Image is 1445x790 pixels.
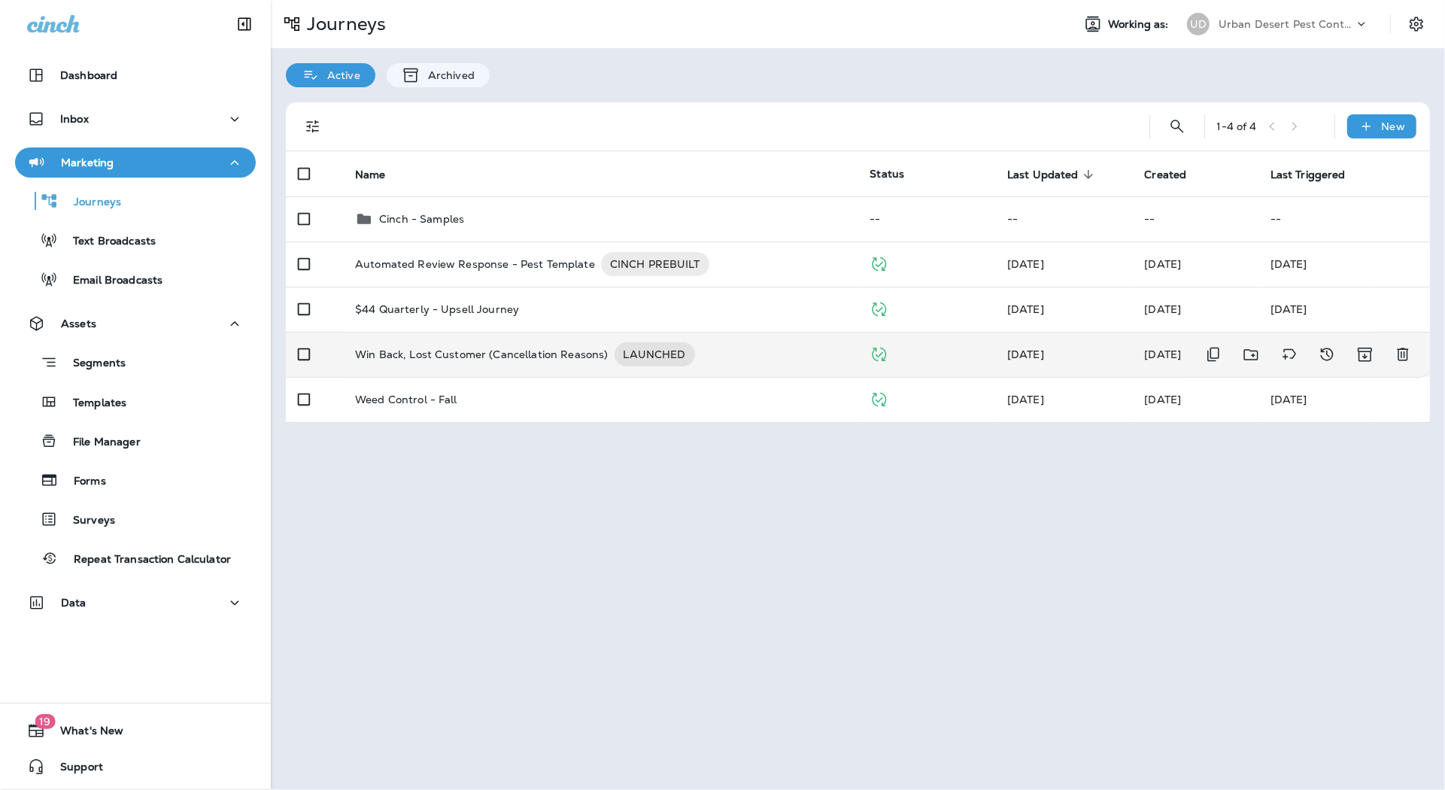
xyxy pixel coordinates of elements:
[355,342,608,366] p: Win Back, Lost Customer (Cancellation Reasons)
[1162,111,1192,141] button: Search Journeys
[870,256,888,269] span: Published
[1382,120,1405,132] p: New
[355,252,595,276] p: Automated Review Response - Pest Template
[355,168,405,181] span: Name
[15,386,256,418] button: Templates
[858,196,995,242] td: --
[1145,169,1187,181] span: Created
[15,425,256,457] button: File Manager
[870,301,888,314] span: Published
[58,397,126,411] p: Templates
[15,542,256,574] button: Repeat Transaction Calculator
[59,475,106,489] p: Forms
[15,503,256,535] button: Surveys
[379,213,464,225] p: Cinch - Samples
[1007,169,1079,181] span: Last Updated
[601,257,709,272] span: CINCH PREBUILT
[601,252,709,276] div: CINCH PREBUILT
[1198,339,1228,370] button: Duplicate
[60,113,89,125] p: Inbox
[1270,169,1346,181] span: Last Triggered
[61,156,114,169] p: Marketing
[1007,348,1044,361] span: Alyssa Wilson
[1108,18,1172,31] span: Working as:
[995,196,1133,242] td: --
[1145,257,1182,271] span: Frank Carreno
[615,342,695,366] div: LAUNCHED
[1349,339,1380,370] button: Archive
[58,357,126,372] p: Segments
[1133,196,1258,242] td: --
[1258,242,1430,287] td: [DATE]
[61,597,87,609] p: Data
[15,147,256,178] button: Marketing
[355,303,519,315] p: $44 Quarterly - Upsell Journey
[59,196,121,210] p: Journeys
[355,393,457,406] p: Weed Control - Fall
[1258,287,1430,332] td: [DATE]
[60,69,117,81] p: Dashboard
[15,185,256,217] button: Journeys
[45,761,103,779] span: Support
[298,111,328,141] button: Filters
[1274,339,1304,370] button: Add tags
[15,716,256,746] button: 19What's New
[1007,168,1098,181] span: Last Updated
[320,69,360,81] p: Active
[1007,302,1044,316] span: Frank Carreno
[15,588,256,618] button: Data
[15,263,256,295] button: Email Broadcasts
[1187,13,1210,35] div: UD
[58,514,115,528] p: Surveys
[1007,257,1044,271] span: Eluwa Monday
[58,274,162,288] p: Email Broadcasts
[870,167,904,181] span: Status
[420,69,475,81] p: Archived
[1403,11,1430,38] button: Settings
[1258,377,1430,422] td: [DATE]
[301,13,386,35] p: Journeys
[15,60,256,90] button: Dashboard
[1145,348,1182,361] span: Alyssa Wilson
[58,436,141,450] p: File Manager
[355,169,386,181] span: Name
[1007,393,1044,406] span: Alyssa Wilson
[15,464,256,496] button: Forms
[1219,18,1354,30] p: Urban Desert Pest Control
[61,318,96,330] p: Assets
[1236,339,1267,370] button: Move to folder
[1145,168,1207,181] span: Created
[870,346,888,360] span: Published
[1145,393,1182,406] span: Alyssa Wilson
[58,235,156,249] p: Text Broadcasts
[1312,339,1342,370] button: View Changelog
[15,752,256,782] button: Support
[1270,168,1365,181] span: Last Triggered
[1258,196,1430,242] td: --
[15,308,256,339] button: Assets
[59,553,231,567] p: Repeat Transaction Calculator
[223,9,266,39] button: Collapse Sidebar
[1217,120,1257,132] div: 1 - 4 of 4
[15,104,256,134] button: Inbox
[1145,302,1182,316] span: Frank Carreno
[15,346,256,378] button: Segments
[615,347,695,362] span: LAUNCHED
[1388,339,1418,370] button: Delete
[35,714,55,729] span: 19
[45,725,123,743] span: What's New
[870,391,888,405] span: Published
[15,224,256,256] button: Text Broadcasts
